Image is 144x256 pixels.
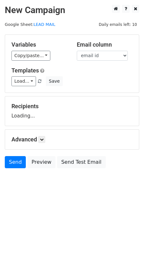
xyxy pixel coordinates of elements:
[57,156,105,168] a: Send Test Email
[11,67,39,74] a: Templates
[97,22,139,27] a: Daily emails left: 10
[11,136,133,143] h5: Advanced
[5,156,26,168] a: Send
[33,22,55,27] a: LEAD MAIL
[5,22,55,27] small: Google Sheet:
[11,103,133,110] h5: Recipients
[46,76,62,86] button: Save
[5,5,139,16] h2: New Campaign
[27,156,55,168] a: Preview
[77,41,133,48] h5: Email column
[11,103,133,119] div: Loading...
[11,41,67,48] h5: Variables
[11,76,36,86] a: Load...
[11,51,50,61] a: Copy/paste...
[97,21,139,28] span: Daily emails left: 10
